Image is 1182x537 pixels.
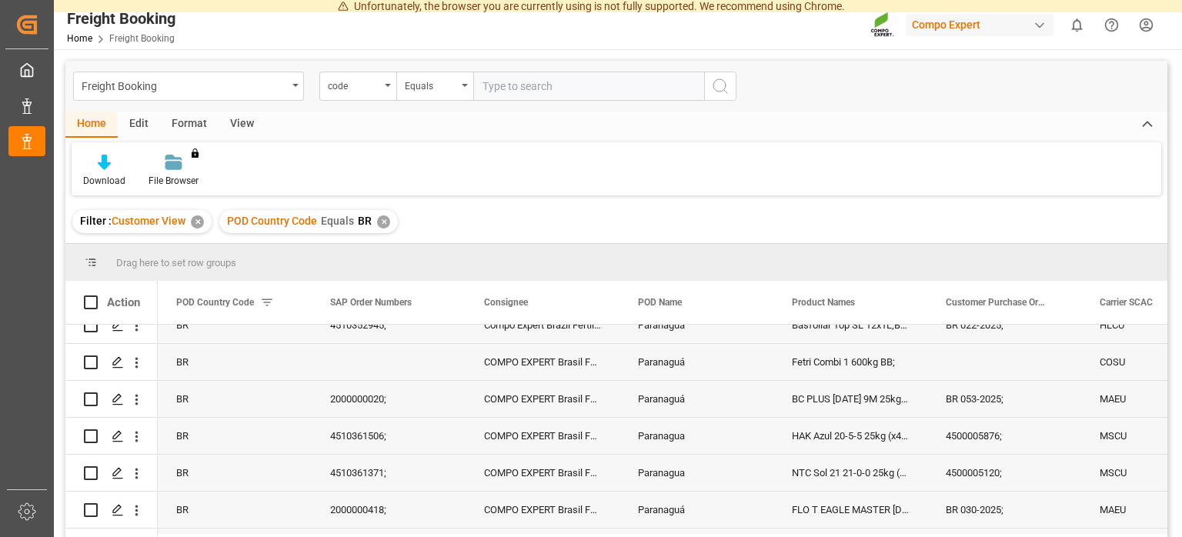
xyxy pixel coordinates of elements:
div: Press SPACE to select this row. [65,344,158,381]
div: Edit [118,112,160,138]
button: show 0 new notifications [1060,8,1094,42]
div: Action [107,295,140,309]
div: Format [160,112,219,138]
div: BR [158,455,312,491]
div: Paranaguá [619,344,773,380]
span: POD Country Code [176,297,254,308]
div: COMPO EXPERT Brasil Fert. Ltda, CE_BRASIL [466,381,619,417]
div: Paranaguá [619,492,773,528]
div: Fetri Combi 1 600kg BB; [773,344,927,380]
div: Paranagua [619,307,773,343]
div: 4510361371; [312,455,466,491]
span: Customer Purchase Order Numbers [946,297,1049,308]
div: BR 030-2025; [927,492,1081,528]
div: Paranaguá [619,381,773,417]
div: BR [158,418,312,454]
div: Freight Booking [82,75,287,95]
div: BR [158,492,312,528]
div: Press SPACE to select this row. [65,455,158,492]
div: Press SPACE to select this row. [65,492,158,529]
div: COMPO EXPERT Brasil Fert. Ltda, CE_BRASIL [466,344,619,380]
div: Paranagua [619,455,773,491]
div: BR [158,307,312,343]
a: Home [67,33,92,44]
div: 2000000418; [312,492,466,528]
span: Equals [321,215,354,227]
div: NTC Sol 21 21-0-0 25kg (x48) WW; [773,455,927,491]
div: Compo Expert Brazil Fertiliz. LTDA. [466,307,619,343]
div: Paranagua [619,418,773,454]
div: FLO T EAGLE MASTER [DATE] 25kg (x42) WW; [773,492,927,528]
div: BR [158,344,312,380]
button: search button [704,72,736,101]
div: Home [65,112,118,138]
div: Equals [405,75,457,93]
div: 4510352945; [312,307,466,343]
button: Compo Expert [906,10,1060,39]
button: open menu [319,72,396,101]
div: code [328,75,380,93]
div: BR [158,381,312,417]
span: POD Name [638,297,682,308]
div: 4500005876; [927,418,1081,454]
div: COMPO EXPERT Brasil Fert. Ltda [466,418,619,454]
div: COMPO EXPERT Brasil Fert. Ltda [466,455,619,491]
span: Consignee [484,297,528,308]
div: 2000000020; [312,381,466,417]
div: ✕ [191,215,204,228]
div: Press SPACE to select this row. [65,418,158,455]
div: Download [83,174,125,188]
button: open menu [73,72,304,101]
div: Press SPACE to select this row. [65,307,158,344]
div: Press SPACE to select this row. [65,381,158,418]
span: Drag here to set row groups [116,257,236,268]
div: Basfoliar Top SL 12x1L;Basfoliar Top SL 3x5L; [773,307,927,343]
div: 4510361506; [312,418,466,454]
div: ✕ [377,215,390,228]
div: BR 022-2025; [927,307,1081,343]
input: Type to search [473,72,704,101]
button: open menu [396,72,473,101]
div: Compo Expert [906,14,1053,36]
span: Product Names [792,297,855,308]
div: COMPO EXPERT Brasil Fert. Ltda, CE_BRASIL [466,492,619,528]
span: BR [358,215,372,227]
button: Help Center [1094,8,1129,42]
div: 4500005120; [927,455,1081,491]
div: BC PLUS [DATE] 9M 25kg (x42) WW; [773,381,927,417]
span: SAP Order Numbers [330,297,412,308]
div: HAK Azul 20-5-5 25kg (x48) BR; [773,418,927,454]
div: Freight Booking [67,7,175,30]
img: Screenshot%202023-09-29%20at%2010.02.21.png_1712312052.png [870,12,895,38]
div: View [219,112,265,138]
span: POD Country Code [227,215,317,227]
div: BR 053-2025; [927,381,1081,417]
span: Customer View [112,215,185,227]
span: Carrier SCAC [1100,297,1153,308]
span: Filter : [80,215,112,227]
